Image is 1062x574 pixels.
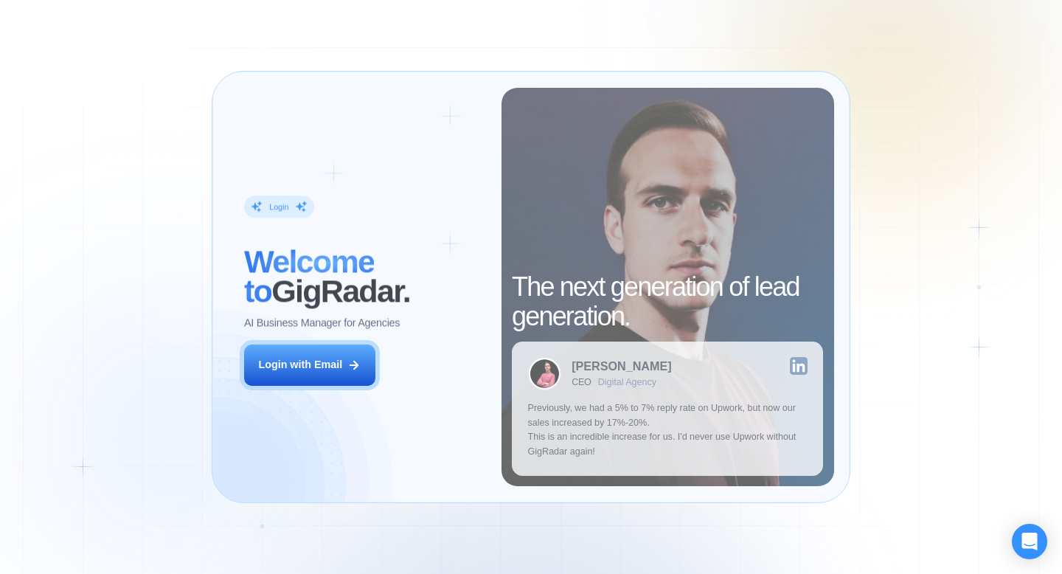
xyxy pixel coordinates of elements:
[244,317,400,331] p: AI Business Manager for Agencies
[512,272,823,331] h2: The next generation of lead generation.
[572,360,671,372] div: [PERSON_NAME]
[244,247,485,305] h2: ‍ GigRadar.
[244,243,374,308] span: Welcome to
[258,358,342,373] div: Login with Email
[244,345,375,386] button: Login with Email
[269,201,288,212] div: Login
[1012,524,1047,559] div: Open Intercom Messenger
[598,377,656,387] div: Digital Agency
[572,377,591,387] div: CEO
[528,401,808,460] p: Previously, we had a 5% to 7% reply rate on Upwork, but now our sales increased by 17%-20%. This ...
